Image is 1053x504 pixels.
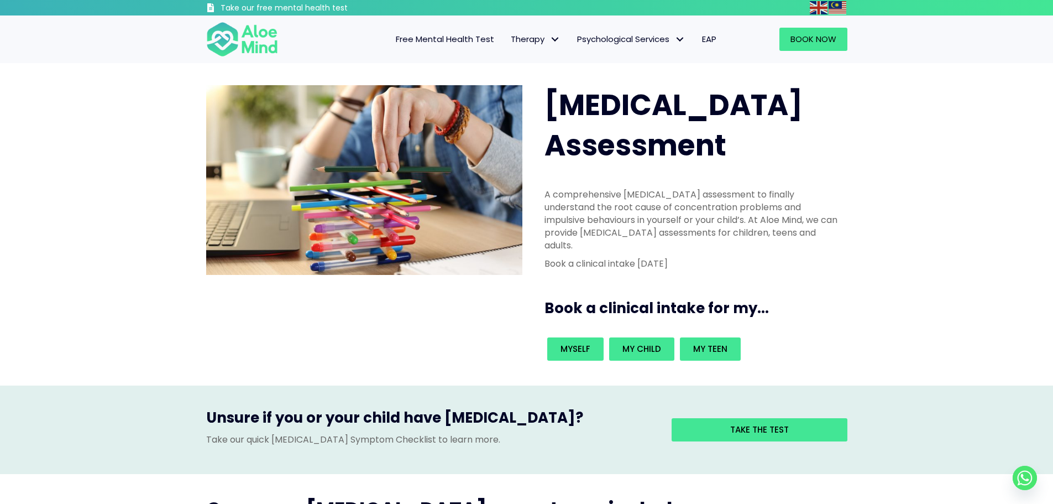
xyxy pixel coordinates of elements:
a: Whatsapp [1013,466,1037,490]
a: Take the test [672,418,847,441]
span: Free Mental Health Test [396,33,494,45]
span: Myself [560,343,590,355]
a: My teen [680,337,741,361]
p: A comprehensive [MEDICAL_DATA] assessment to finally understand the root cause of concentration p... [544,188,841,252]
h3: Unsure if you or your child have [MEDICAL_DATA]? [206,408,655,433]
a: Free Mental Health Test [387,28,502,51]
img: ms [829,1,846,14]
span: My teen [693,343,727,355]
a: Myself [547,337,604,361]
span: EAP [702,33,716,45]
span: Book Now [790,33,836,45]
span: My child [622,343,661,355]
h3: Take our free mental health test [221,3,407,14]
nav: Menu [292,28,725,51]
a: Take our free mental health test [206,3,407,15]
span: Psychological Services [577,33,685,45]
a: Book Now [779,28,847,51]
a: TherapyTherapy: submenu [502,28,569,51]
a: Psychological ServicesPsychological Services: submenu [569,28,694,51]
img: Aloe mind Logo [206,21,278,58]
a: English [810,1,829,14]
div: Book an intake for my... [544,335,841,363]
a: EAP [694,28,725,51]
span: Therapy: submenu [547,32,563,48]
a: My child [609,337,674,361]
span: [MEDICAL_DATA] Assessment [544,85,803,165]
span: Therapy [511,33,560,45]
a: Malay [829,1,847,14]
span: Take the test [730,424,789,435]
span: Psychological Services: submenu [672,32,688,48]
p: Take our quick [MEDICAL_DATA] Symptom Checklist to learn more. [206,433,655,446]
img: en [810,1,827,14]
h3: Book a clinical intake for my... [544,298,852,318]
p: Book a clinical intake [DATE] [544,257,841,270]
img: Aloe Mind Malaysia | Mental Healthcare Services in Malaysia and Singapore [206,85,522,275]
